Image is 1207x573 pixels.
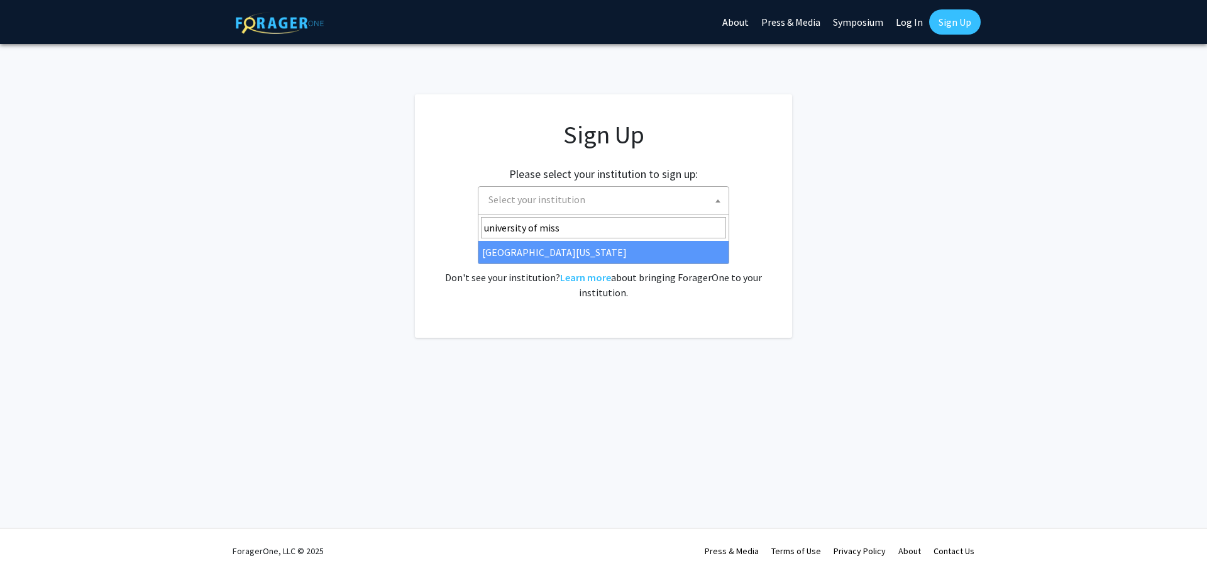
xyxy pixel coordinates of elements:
[483,187,729,213] span: Select your institution
[898,545,921,557] a: About
[488,193,585,206] span: Select your institution
[440,240,767,300] div: Already have an account? . Don't see your institution? about bringing ForagerOne to your institut...
[478,241,729,264] li: [GEOGRAPHIC_DATA][US_STATE]
[771,545,821,557] a: Terms of Use
[9,516,53,564] iframe: Chat
[934,545,974,557] a: Contact Us
[440,120,767,150] h1: Sign Up
[481,217,726,238] input: Search
[705,545,759,557] a: Press & Media
[233,529,324,573] div: ForagerOne, LLC © 2025
[236,12,324,34] img: ForagerOne Logo
[509,167,698,181] h2: Please select your institution to sign up:
[929,9,981,35] a: Sign Up
[834,545,886,557] a: Privacy Policy
[478,186,729,214] span: Select your institution
[560,271,611,284] a: Learn more about bringing ForagerOne to your institution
